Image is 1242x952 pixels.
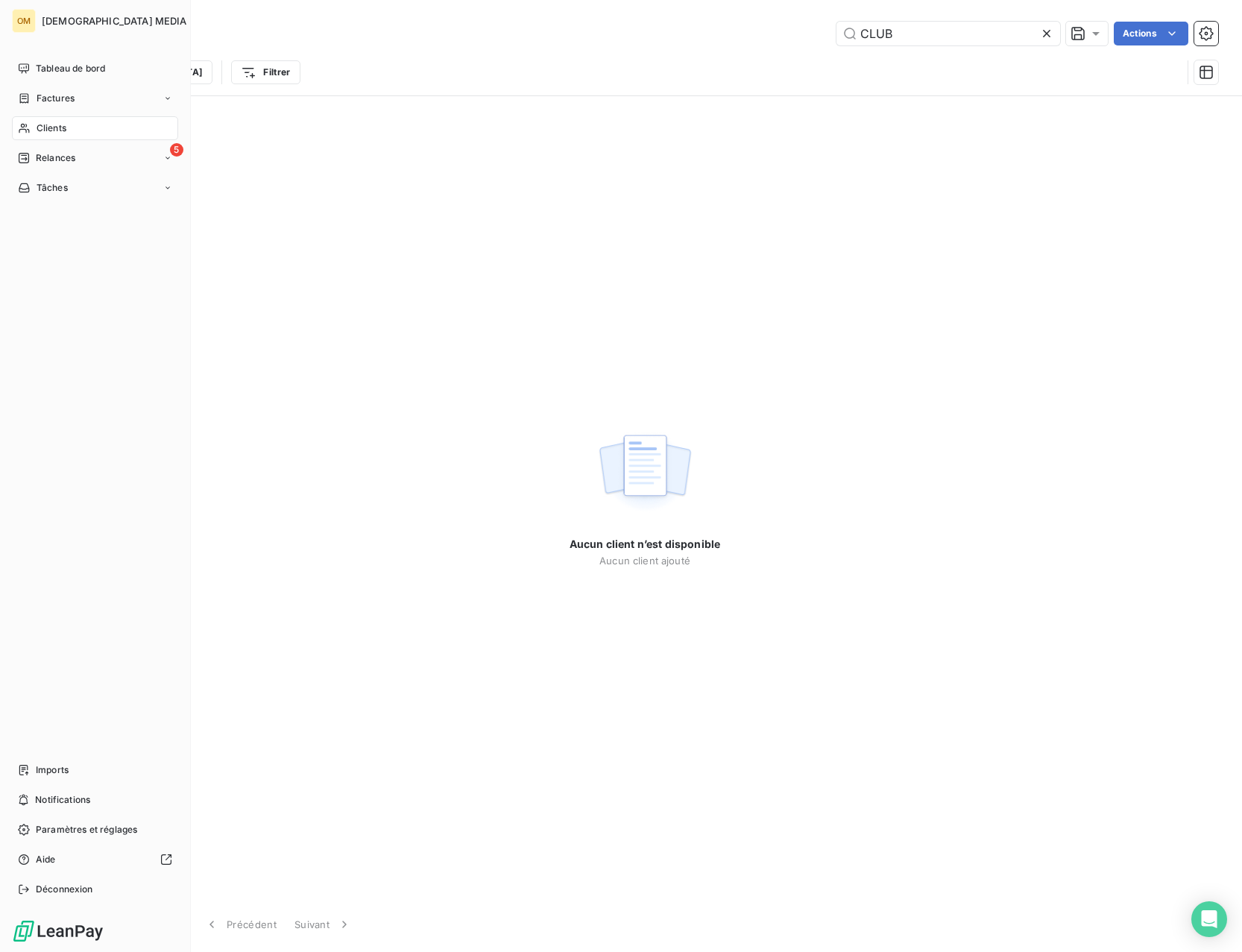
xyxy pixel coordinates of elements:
button: Précédent [195,909,286,940]
span: Aucun client n’est disponible [570,537,720,552]
span: Déconnexion [36,883,93,896]
span: Notifications [35,793,90,807]
span: Tâches [37,181,68,195]
span: Factures [37,92,75,105]
span: Clients [37,122,66,135]
span: Imports [36,763,69,777]
div: Open Intercom Messenger [1191,901,1227,937]
span: Paramètres et réglages [36,823,137,836]
a: Aide [12,848,178,871]
div: OM [12,9,36,33]
span: 5 [170,143,183,157]
img: empty state [597,426,693,519]
button: Filtrer [231,60,300,84]
input: Rechercher [836,22,1060,45]
span: [DEMOGRAPHIC_DATA] MEDIA [42,15,187,27]
span: Aide [36,853,56,866]
span: Relances [36,151,75,165]
button: Suivant [286,909,361,940]
img: Logo LeanPay [12,919,104,943]
button: Actions [1114,22,1188,45]
span: Tableau de bord [36,62,105,75]
span: Aucun client ajouté [599,555,690,567]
